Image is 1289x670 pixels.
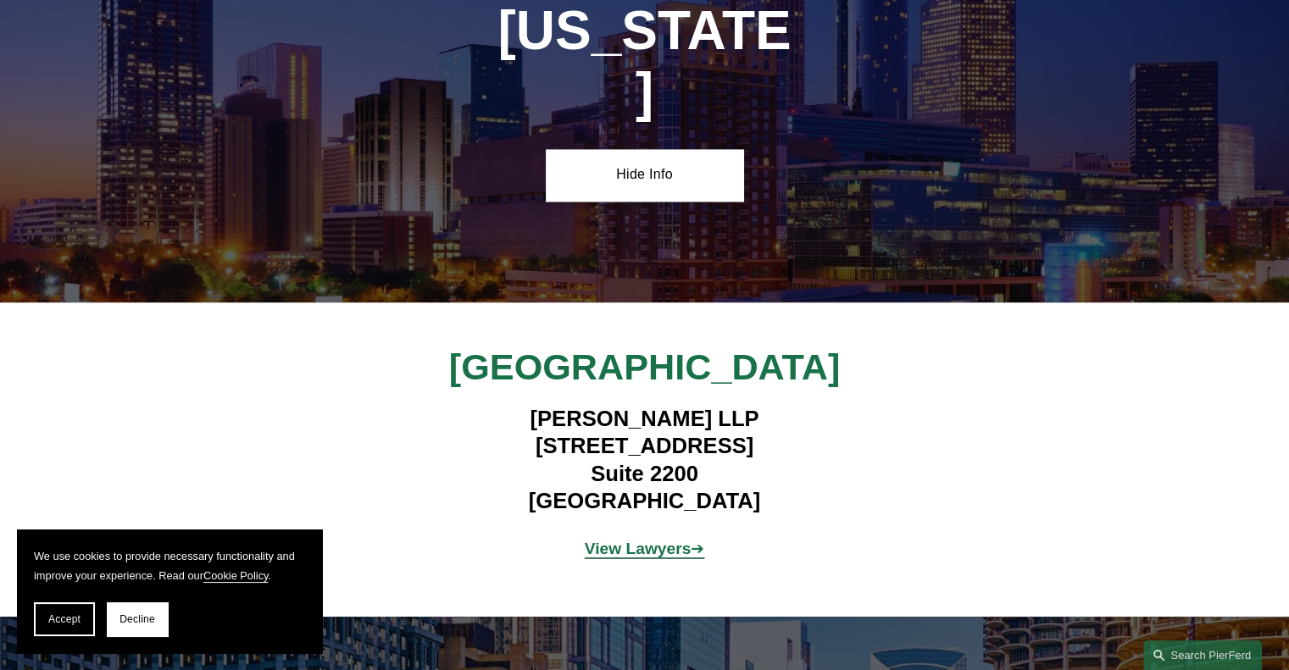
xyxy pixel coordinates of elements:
h4: [PERSON_NAME] LLP [STREET_ADDRESS] Suite 2200 [GEOGRAPHIC_DATA] [397,405,892,515]
p: We use cookies to provide necessary functionality and improve your experience. Read our . [34,546,305,585]
span: ➔ [585,540,705,557]
button: Decline [107,602,168,636]
a: Search this site [1143,640,1262,670]
a: Hide Info [546,149,743,200]
span: [GEOGRAPHIC_DATA] [449,346,840,387]
a: Cookie Policy [203,569,269,582]
a: View Lawyers➔ [585,540,705,557]
span: Accept [48,613,81,625]
strong: View Lawyers [585,540,692,557]
button: Accept [34,602,95,636]
section: Cookie banner [17,529,322,653]
span: Decline [119,613,155,625]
